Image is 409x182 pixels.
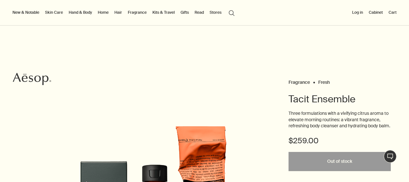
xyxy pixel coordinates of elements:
a: Hand & Body [67,9,93,16]
svg: Aesop [13,73,51,85]
button: Open search [226,6,237,19]
a: Aesop [11,71,53,89]
a: Cabinet [367,9,384,16]
button: Stores [208,9,223,16]
a: Skin Care [44,9,64,16]
button: Out of stock - $259.00 [289,152,391,171]
a: Hair [113,9,123,16]
button: Live Assistance [384,150,397,163]
p: Three formulations with a vivifying citrus aroma to elevate morning routines: a vibrant fragrance... [289,110,391,129]
span: $259.00 [289,136,319,146]
button: Cart [387,9,398,16]
h1: Tacit Ensemble [289,93,391,106]
button: Log in [351,9,364,16]
a: Fragrance [127,9,148,16]
a: Kits & Travel [151,9,176,16]
a: Gifts [179,9,190,16]
button: New & Notable [11,9,41,16]
a: Fragrance [289,79,310,82]
a: Fresh [318,79,330,82]
a: Read [193,9,205,16]
a: Home [96,9,110,16]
